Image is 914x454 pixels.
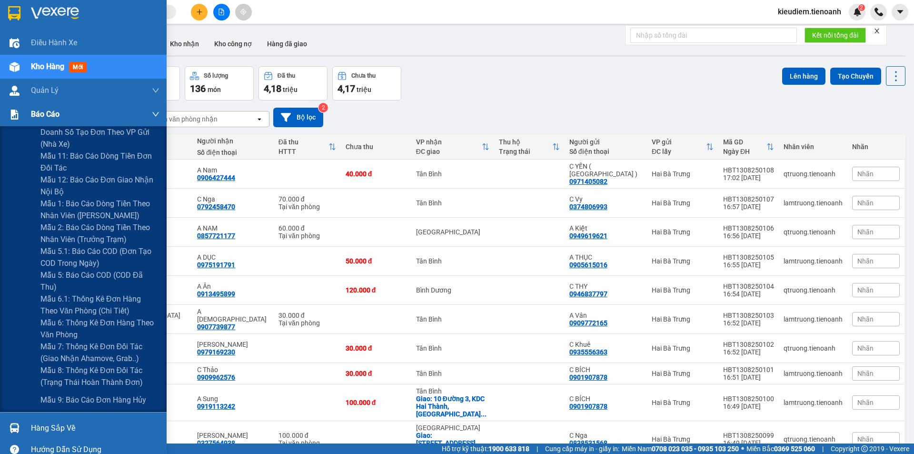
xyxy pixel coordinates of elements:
div: HBT1308250107 [723,195,774,203]
button: Chưa thu4,17 triệu [332,66,401,101]
div: Tân Bình [416,370,489,377]
span: ... [481,410,487,418]
th: Toggle SortBy [411,134,494,160]
img: logo-vxr [8,6,20,20]
div: [GEOGRAPHIC_DATA] [416,228,489,236]
span: | [822,444,824,454]
div: C Nga [569,432,642,439]
div: Tại văn phòng [278,232,336,240]
div: 16:49 [DATE] [723,439,774,447]
div: C Thảo [197,366,269,373]
div: Hai Bà Trưng [652,257,714,265]
span: Mẫu 5: Báo cáo COD (COD đã thu) [40,269,159,293]
div: Tân Bình [416,315,489,323]
div: qtruong.tienoanh [784,286,843,294]
div: Tại văn phòng [278,439,336,447]
div: 16:56 [DATE] [723,232,774,240]
div: Hai Bà Trưng [652,399,714,406]
div: C Nga [197,195,269,203]
span: ⚪️ [741,447,744,451]
span: Nhãn [857,435,874,443]
span: triệu [357,86,371,93]
div: lamtruong.tienoanh [784,257,843,265]
div: Nhân viên [784,143,843,151]
div: Người gửi [569,138,642,146]
span: kieudiem.tienoanh [770,6,849,18]
button: Lên hàng [782,68,825,85]
div: 16:52 [DATE] [723,348,774,356]
div: 0901907878 [569,403,607,410]
div: [GEOGRAPHIC_DATA] [416,424,489,432]
span: mới [69,62,87,72]
div: 0909772165 [569,319,607,327]
th: Toggle SortBy [274,134,341,160]
div: 0946837797 [569,290,607,298]
div: C BÍCH [569,395,642,403]
div: 0857721177 [197,232,235,240]
div: HBT1308250100 [723,395,774,403]
div: C Khuê [569,341,642,348]
div: Tại văn phòng [278,203,336,211]
div: HBT1308250106 [723,224,774,232]
button: Tạo Chuyến [830,68,881,85]
div: 16:57 [DATE] [723,203,774,211]
div: Tân Bình [416,344,489,352]
div: 30.000 đ [278,312,336,319]
div: 50.000 đ [346,257,407,265]
div: Chọn văn phòng nhận [152,114,218,124]
span: Mẫu 9: Báo cáo đơn hàng hủy [40,394,146,406]
span: Doanh số tạo đơn theo VP gửi (nhà xe) [40,126,159,150]
div: lamtruong.tienoanh [784,399,843,406]
div: qtruong.tienoanh [784,344,843,352]
img: solution-icon [10,110,20,120]
div: Tân Bình [416,199,489,207]
div: 0906427444 [197,174,235,182]
div: C YẾN ( VIỆT ANH ) [569,162,642,178]
div: Đã thu [278,72,295,79]
span: Kho hàng [31,62,64,71]
div: 60.000 đ [278,224,336,232]
span: Nhãn [857,399,874,406]
span: down [152,87,159,94]
div: A Hiền [197,308,269,323]
span: Mẫu 6: Thống kê đơn hàng theo văn phòng [40,317,159,341]
div: A THỤC [569,253,642,261]
span: | [536,444,538,454]
div: 16:52 [DATE] [723,319,774,327]
div: Hai Bà Trưng [652,315,714,323]
div: HBT1308250103 [723,312,774,319]
div: Hàng sắp về [31,421,159,435]
div: 0913495899 [197,290,235,298]
div: 0907739877 [197,323,235,331]
span: Nhãn [857,199,874,207]
span: Mẫu 5.1: Báo cáo COD (Đơn tạo COD trong ngày) [40,245,159,269]
span: Nhãn [857,315,874,323]
img: warehouse-icon [10,62,20,72]
div: Ngày ĐH [723,148,766,155]
img: icon-new-feature [853,8,862,16]
span: Mẫu 7: Thống kê đơn đối tác (Giao nhận Ahamove, Grab..) [40,341,159,364]
div: 0905615016 [569,261,607,269]
button: Bộ lọc [273,108,323,127]
span: plus [196,9,203,15]
svg: open [256,115,263,123]
span: 4,17 [338,83,355,94]
span: Báo cáo [31,108,60,120]
div: A Nam [197,166,269,174]
div: Hai Bà Trưng [652,199,714,207]
div: Số điện thoại [569,148,642,155]
span: Nhãn [857,170,874,178]
span: Hỗ trợ kỹ thuật: [442,444,529,454]
span: Quản Lý [31,84,59,96]
div: 70.000 đ [278,195,336,203]
span: Nhãn [857,370,874,377]
div: Tân Bình [416,170,489,178]
span: Miền Nam [622,444,739,454]
button: plus [191,4,208,20]
span: Miền Bắc [746,444,815,454]
div: Trạng thái [499,148,552,155]
button: caret-down [892,4,908,20]
span: 136 [190,83,206,94]
div: Giao: 10 Đường 3, KDC Hai Thành, Bình Trị Đông B, Bình Tân [416,395,489,418]
div: Đã thu [278,138,328,146]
